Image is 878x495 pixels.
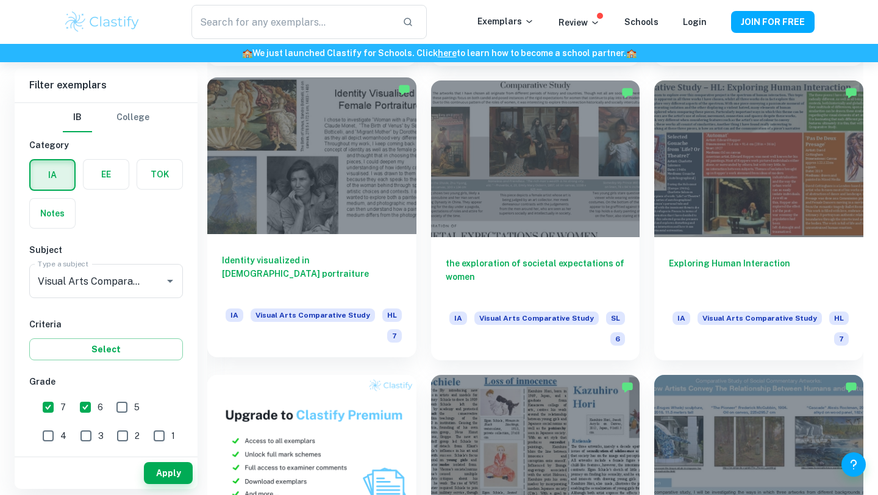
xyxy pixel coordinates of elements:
button: Open [162,272,179,290]
span: 7 [60,401,66,414]
button: Notes [30,199,75,228]
button: Help and Feedback [841,452,866,477]
h6: Filter exemplars [15,68,198,102]
img: Marked [845,87,857,99]
span: 1 [171,429,175,443]
span: 6 [610,332,625,346]
h6: Grade [29,375,183,388]
a: Schools [624,17,659,27]
button: IA [30,160,74,190]
h6: Category [29,138,183,152]
button: Select [29,338,183,360]
img: Marked [621,381,634,393]
button: College [116,103,149,132]
span: 2 [135,429,140,443]
span: Visual Arts Comparative Study [251,308,375,322]
button: TOK [137,160,182,189]
span: 🏫 [242,48,252,58]
input: Search for any exemplars... [191,5,393,39]
h6: Exploring Human Interaction [669,257,849,297]
a: here [438,48,457,58]
span: 5 [134,401,140,414]
p: Exemplars [477,15,534,28]
button: IB [63,103,92,132]
div: Filter type choice [63,103,149,132]
span: 🏫 [626,48,637,58]
span: SL [606,312,625,325]
img: Marked [398,84,410,96]
a: Login [683,17,707,27]
span: 4 [60,429,66,443]
span: IA [449,312,467,325]
button: EE [84,160,129,189]
label: Type a subject [38,258,88,269]
button: Apply [144,462,193,484]
span: Visual Arts Comparative Study [474,312,599,325]
h6: the exploration of societal expectations of women [446,257,626,297]
a: Exploring Human InteractionIAVisual Arts Comparative StudyHL7 [654,80,863,360]
span: HL [382,308,402,322]
img: Marked [845,381,857,393]
img: Clastify logo [63,10,141,34]
span: IA [673,312,690,325]
img: Marked [621,87,634,99]
span: HL [829,312,849,325]
span: IA [226,308,243,322]
h6: Identity visualized in [DEMOGRAPHIC_DATA] portraiture [222,254,402,294]
span: 7 [834,332,849,346]
button: JOIN FOR FREE [731,11,815,33]
h6: We just launched Clastify for Schools. Click to learn how to become a school partner. [2,46,876,60]
span: Visual Arts Comparative Study [698,312,822,325]
span: 6 [98,401,103,414]
h6: Criteria [29,318,183,331]
a: the exploration of societal expectations of womenIAVisual Arts Comparative StudySL6 [431,80,640,360]
span: 3 [98,429,104,443]
p: Review [559,16,600,29]
h6: Subject [29,243,183,257]
span: 7 [387,329,402,343]
a: Identity visualized in [DEMOGRAPHIC_DATA] portraitureIAVisual Arts Comparative StudyHL7 [207,80,416,360]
